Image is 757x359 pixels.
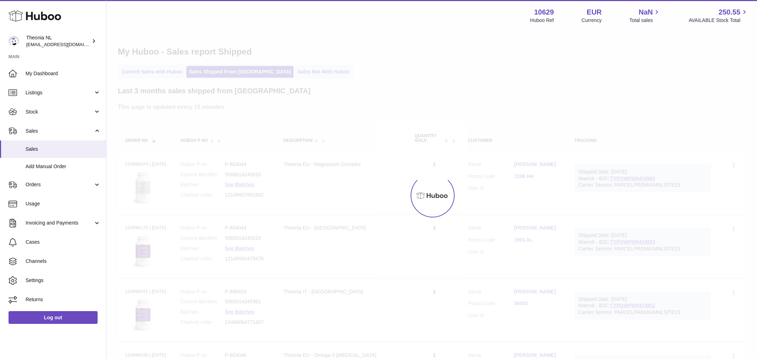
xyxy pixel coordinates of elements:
span: 250.55 [719,7,740,17]
strong: 10629 [534,7,554,17]
div: Currency [582,17,602,24]
span: Add Manual Order [26,163,101,170]
span: Listings [26,89,93,96]
span: My Dashboard [26,70,101,77]
span: Settings [26,277,101,284]
span: Channels [26,258,101,265]
span: Cases [26,239,101,245]
img: info@wholesomegoods.eu [9,36,19,46]
span: Stock [26,109,93,115]
span: Returns [26,296,101,303]
div: Huboo Ref [530,17,554,24]
span: NaN [638,7,653,17]
span: Total sales [629,17,661,24]
strong: EUR [587,7,602,17]
span: Orders [26,181,93,188]
span: Sales [26,128,93,134]
a: 250.55 AVAILABLE Stock Total [689,7,748,24]
span: Usage [26,200,101,207]
a: NaN Total sales [629,7,661,24]
span: Invoicing and Payments [26,220,93,226]
span: [EMAIL_ADDRESS][DOMAIN_NAME] [26,42,104,47]
div: Theonia NL [26,34,90,48]
span: AVAILABLE Stock Total [689,17,748,24]
span: Sales [26,146,101,153]
a: Log out [9,311,98,324]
